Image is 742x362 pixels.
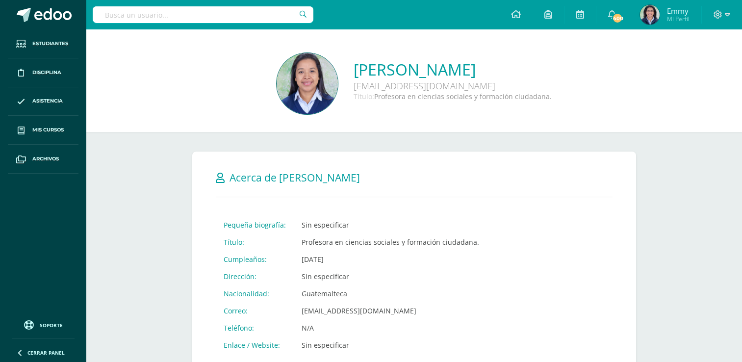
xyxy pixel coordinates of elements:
span: Mi Perfil [667,15,690,23]
span: Profesora en ciencias sociales y formación ciudadana. [374,92,552,101]
span: Soporte [40,322,63,329]
span: Cerrar panel [27,349,65,356]
td: Cumpleaños: [216,251,294,268]
td: Guatemalteca [294,285,487,302]
div: [EMAIL_ADDRESS][DOMAIN_NAME] [354,80,552,92]
td: Nacionalidad: [216,285,294,302]
span: Emmy [667,6,690,16]
span: 400 [612,13,623,24]
td: Profesora en ciencias sociales y formación ciudadana. [294,233,487,251]
a: Mis cursos [8,116,78,145]
td: Correo: [216,302,294,319]
td: Pequeña biografía: [216,216,294,233]
td: [DATE] [294,251,487,268]
span: Disciplina [32,69,61,77]
td: Sin especificar [294,216,487,233]
a: Archivos [8,145,78,174]
span: Título: [354,92,374,101]
span: Mis cursos [32,126,64,134]
td: Teléfono: [216,319,294,336]
span: Acerca de [PERSON_NAME] [230,171,360,184]
span: Archivos [32,155,59,163]
td: Título: [216,233,294,251]
a: [PERSON_NAME] [354,59,552,80]
input: Busca un usuario... [93,6,313,23]
img: 0dff5ecdb5bcee571754b96d5db4cf87.png [277,53,338,114]
a: Disciplina [8,58,78,87]
span: Asistencia [32,97,63,105]
td: Enlace / Website: [216,336,294,354]
span: Estudiantes [32,40,68,48]
td: Sin especificar [294,336,487,354]
a: Estudiantes [8,29,78,58]
td: [EMAIL_ADDRESS][DOMAIN_NAME] [294,302,487,319]
a: Soporte [12,318,75,331]
td: Dirección: [216,268,294,285]
img: 929bedaf265c699706e21c4c0cba74d6.png [640,5,660,25]
a: Asistencia [8,87,78,116]
td: N/A [294,319,487,336]
td: Sin especificar [294,268,487,285]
